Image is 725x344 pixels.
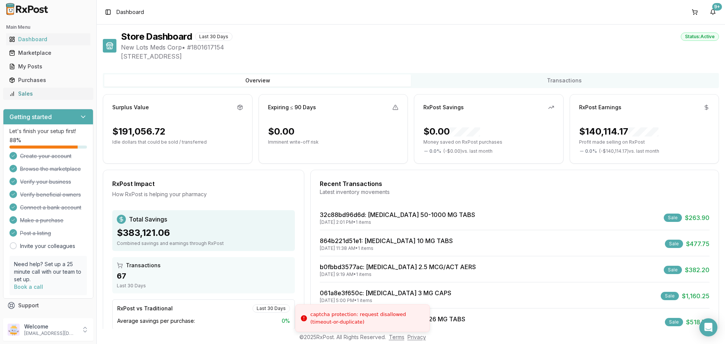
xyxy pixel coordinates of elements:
button: My Posts [3,60,93,73]
div: Last 30 Days [253,304,290,313]
span: $382.20 [685,265,710,274]
div: Sale [664,214,682,222]
span: [STREET_ADDRESS] [121,52,719,61]
div: How RxPost is helping your pharmacy [112,191,295,198]
a: Sales [6,87,90,101]
div: Expiring ≤ 90 Days [268,104,316,111]
button: Purchases [3,74,93,86]
button: Sales [3,88,93,100]
div: [DATE] 11:38 AM • 1 items [320,245,453,251]
a: Terms [389,334,404,340]
a: Invite your colleagues [20,242,75,250]
a: Privacy [407,334,426,340]
div: Sales [9,90,87,98]
button: Support [3,299,93,312]
div: RxPost Impact [112,179,295,188]
div: RxPost Earnings [579,104,621,111]
h2: Main Menu [6,24,90,30]
span: $518.70 [686,318,710,327]
div: Combined savings and earnings through RxPost [117,240,290,246]
h3: Getting started [9,112,52,121]
span: 0.0 % [429,148,441,154]
span: Transactions [126,262,161,269]
span: ( - $0.00 ) vs. last month [443,148,493,154]
a: Book a call [14,284,43,290]
div: RxPost vs Traditional [117,305,173,312]
div: Last 30 Days [195,33,232,41]
a: Marketplace [6,46,90,60]
button: Overview [104,74,411,87]
div: $191,056.72 [112,126,166,138]
div: [DATE] 2:01 PM • 1 items [320,219,475,225]
div: 67 [117,271,290,281]
button: Dashboard [3,33,93,45]
span: $477.75 [686,239,710,248]
p: Welcome [24,323,77,330]
span: Post a listing [20,229,51,237]
span: 0 % [282,317,290,325]
span: Average savings per purchase: [117,317,195,325]
p: Imminent write-off risk [268,139,399,145]
span: $263.90 [685,213,710,222]
div: Marketplace [9,49,87,57]
span: Connect a bank account [20,204,81,211]
div: [DATE] 5:00 PM • 1 items [320,298,451,304]
button: Marketplace [3,47,93,59]
div: Dashboard [9,36,87,43]
span: 88 % [9,136,21,144]
a: Dashboard [6,33,90,46]
span: Make a purchase [20,217,64,224]
span: Total Savings [129,215,167,224]
span: Dashboard [116,8,144,16]
div: Sale [661,292,679,300]
span: New Lots Meds Corp • # 1801617154 [121,43,719,52]
p: Money saved on RxPost purchases [423,139,554,145]
span: ( - $140,114.17 ) vs. last month [599,148,659,154]
button: Transactions [411,74,717,87]
p: [EMAIL_ADDRESS][DOMAIN_NAME] [24,330,77,336]
p: Let's finish your setup first! [9,127,87,135]
div: Last 30 Days [117,283,290,289]
div: captcha protection: request disallowed (timeout-or-duplicate) [310,311,423,325]
span: $1,160.25 [682,291,710,301]
img: RxPost Logo [3,3,51,15]
div: Recent Transactions [320,179,710,188]
span: 0.0 % [585,148,597,154]
div: $0.00 [423,126,480,138]
nav: breadcrumb [116,8,144,16]
div: Open Intercom Messenger [699,318,717,336]
div: Surplus Value [112,104,149,111]
div: $383,121.06 [117,227,290,239]
a: 32c88bd96d6d: [MEDICAL_DATA] 50-1000 MG TABS [320,211,475,218]
div: $0.00 [268,126,294,138]
a: My Posts [6,60,90,73]
a: b0fbbd3577ac: [MEDICAL_DATA] 2.5 MCG/ACT AERS [320,263,476,271]
a: Purchases [6,73,90,87]
div: Purchases [9,76,87,84]
div: [DATE] 9:19 AM • 1 items [320,271,476,277]
div: $140,114.17 [579,126,658,138]
span: Create your account [20,152,71,160]
div: Sale [664,266,682,274]
span: Verify beneficial owners [20,191,81,198]
p: Need help? Set up a 25 minute call with our team to set up. [14,260,82,283]
button: Feedback [3,312,93,326]
div: 9+ [712,3,722,11]
div: My Posts [9,63,87,70]
img: User avatar [8,324,20,336]
div: RxPost Savings [423,104,464,111]
a: 864b221d51e1: [MEDICAL_DATA] 10 MG TABS [320,237,453,245]
p: Profit made selling on RxPost [579,139,710,145]
div: Sale [665,240,683,248]
button: 9+ [707,6,719,18]
div: Sale [665,318,683,326]
div: Status: Active [681,33,719,41]
h1: Store Dashboard [121,31,192,43]
div: Latest inventory movements [320,188,710,196]
a: 061a8e3f650c: [MEDICAL_DATA] 3 MG CAPS [320,289,451,297]
p: Idle dollars that could be sold / transferred [112,139,243,145]
span: Browse the marketplace [20,165,81,173]
span: Verify your business [20,178,71,186]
